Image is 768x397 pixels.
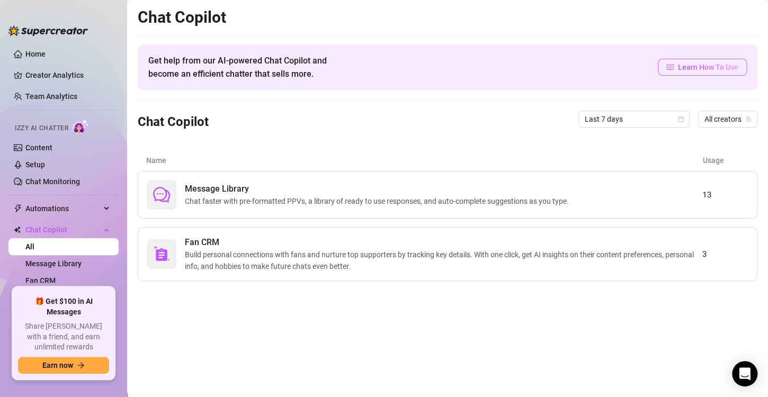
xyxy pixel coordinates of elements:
[704,111,751,127] span: All creators
[14,204,22,213] span: thunderbolt
[702,188,748,201] article: 13
[138,7,757,28] h2: Chat Copilot
[185,249,702,272] span: Build personal connections with fans and nurture top supporters by tracking key details. With one...
[666,64,674,71] span: read
[73,119,89,134] img: AI Chatter
[702,155,749,166] article: Usage
[732,361,757,386] div: Open Intercom Messenger
[18,296,109,317] span: 🎁 Get $100 in AI Messages
[585,111,683,127] span: Last 7 days
[25,221,101,238] span: Chat Copilot
[25,242,34,251] a: All
[8,25,88,36] img: logo-BBDzfeDw.svg
[25,50,46,58] a: Home
[677,116,684,122] span: calendar
[185,183,573,195] span: Message Library
[25,160,45,169] a: Setup
[185,236,702,249] span: Fan CRM
[25,143,52,152] a: Content
[18,321,109,353] span: Share [PERSON_NAME] with a friend, and earn unlimited rewards
[153,246,170,263] img: svg%3e
[15,123,68,133] span: Izzy AI Chatter
[25,67,110,84] a: Creator Analytics
[42,361,73,369] span: Earn now
[25,200,101,217] span: Automations
[185,195,573,207] span: Chat faster with pre-formatted PPVs, a library of ready to use responses, and auto-complete sugge...
[745,116,752,122] span: team
[77,362,85,369] span: arrow-right
[25,177,80,186] a: Chat Monitoring
[148,54,352,80] span: Get help from our AI-powered Chat Copilot and become an efficient chatter that sells more.
[25,92,77,101] a: Team Analytics
[18,357,109,374] button: Earn nowarrow-right
[14,226,21,233] img: Chat Copilot
[702,248,748,260] article: 3
[658,59,747,76] a: Learn How To Use
[25,259,82,268] a: Message Library
[153,186,170,203] span: comment
[146,155,702,166] article: Name
[25,276,56,285] a: Fan CRM
[138,114,209,131] h3: Chat Copilot
[678,61,738,73] span: Learn How To Use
